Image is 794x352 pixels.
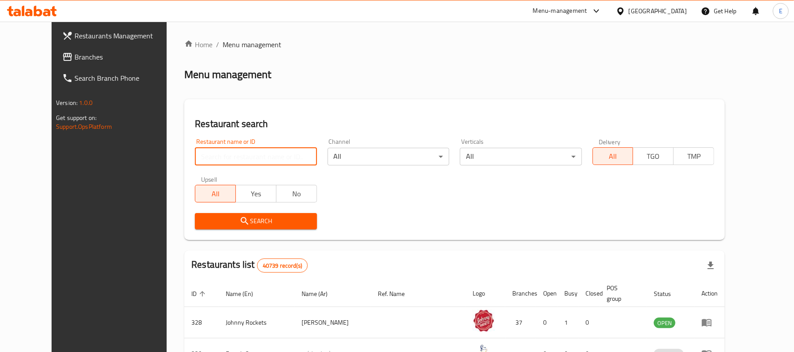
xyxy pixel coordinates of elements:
[633,147,674,165] button: TGO
[505,307,536,338] td: 37
[505,280,536,307] th: Branches
[195,148,317,165] input: Search for restaurant name or ID..
[75,30,177,41] span: Restaurants Management
[55,67,184,89] a: Search Branch Phone
[75,73,177,83] span: Search Branch Phone
[654,288,682,299] span: Status
[596,150,630,163] span: All
[223,39,281,50] span: Menu management
[677,150,711,163] span: TMP
[473,310,495,332] img: Johnny Rockets
[629,6,687,16] div: [GEOGRAPHIC_DATA]
[56,97,78,109] span: Version:
[75,52,177,62] span: Branches
[216,39,219,50] li: /
[578,307,600,338] td: 0
[219,307,294,338] td: Johnny Rockets
[184,307,219,338] td: 328
[694,280,725,307] th: Action
[195,117,714,131] h2: Restaurant search
[466,280,505,307] th: Logo
[239,187,273,200] span: Yes
[55,25,184,46] a: Restaurants Management
[536,280,557,307] th: Open
[302,288,339,299] span: Name (Ar)
[578,280,600,307] th: Closed
[257,262,307,270] span: 40739 record(s)
[199,187,232,200] span: All
[202,216,309,227] span: Search
[79,97,93,109] span: 1.0.0
[700,255,721,276] div: Export file
[184,67,271,82] h2: Menu management
[533,6,587,16] div: Menu-management
[328,148,449,165] div: All
[460,148,582,165] div: All
[195,185,236,202] button: All
[55,46,184,67] a: Branches
[184,39,725,50] nav: breadcrumb
[257,258,308,273] div: Total records count
[779,6,783,16] span: E
[378,288,417,299] span: Ref. Name
[276,185,317,202] button: No
[593,147,634,165] button: All
[195,213,317,229] button: Search
[294,307,371,338] td: [PERSON_NAME]
[557,307,578,338] td: 1
[536,307,557,338] td: 0
[226,288,265,299] span: Name (En)
[56,112,97,124] span: Get support on:
[557,280,578,307] th: Busy
[701,317,718,328] div: Menu
[637,150,670,163] span: TGO
[56,121,112,132] a: Support.OpsPlatform
[607,283,636,304] span: POS group
[191,258,308,273] h2: Restaurants list
[280,187,313,200] span: No
[235,185,276,202] button: Yes
[201,176,217,182] label: Upsell
[654,318,675,328] span: OPEN
[599,139,621,145] label: Delivery
[673,147,714,165] button: TMP
[184,39,212,50] a: Home
[191,288,208,299] span: ID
